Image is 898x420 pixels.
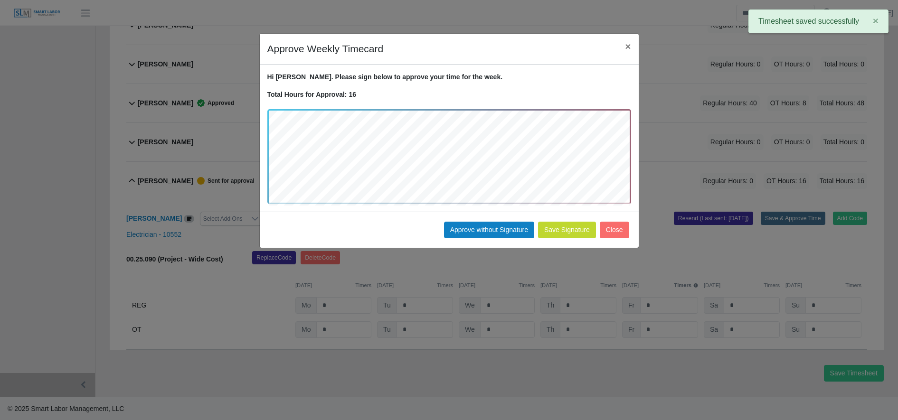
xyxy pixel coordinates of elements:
div: Timesheet saved successfully [748,9,889,33]
h4: Approve Weekly Timecard [267,41,384,56]
button: Close [600,222,629,238]
span: × [873,15,879,26]
strong: Hi [PERSON_NAME]. Please sign below to approve your time for the week. [267,73,503,81]
button: Save Signature [538,222,596,238]
strong: Total Hours for Approval: 16 [267,91,356,98]
button: Approve without Signature [444,222,534,238]
span: × [625,41,631,52]
button: Close [617,34,638,59]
